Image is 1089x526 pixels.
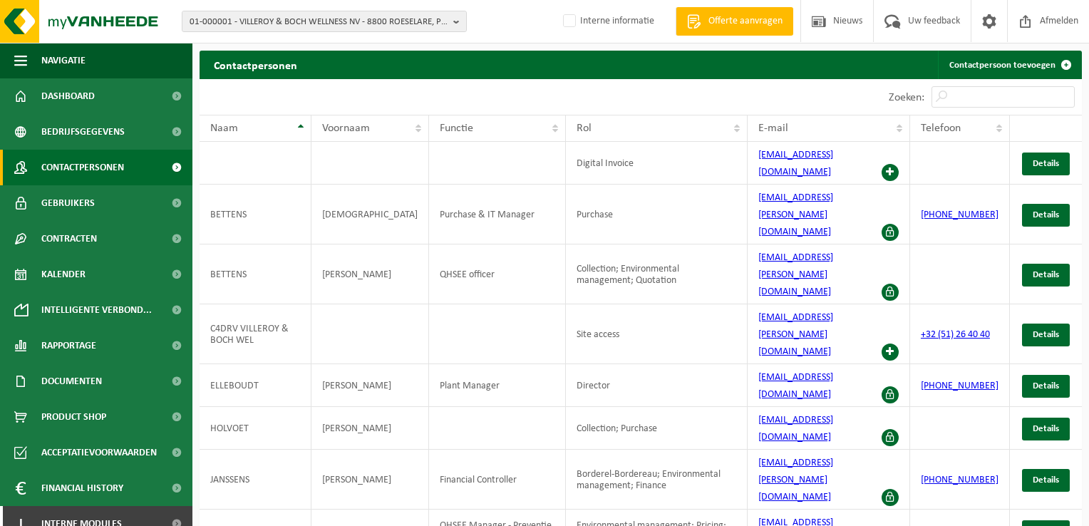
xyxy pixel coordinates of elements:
[705,14,786,29] span: Offerte aanvragen
[1022,264,1070,287] a: Details
[41,328,96,363] span: Rapportage
[566,364,748,407] td: Director
[758,150,833,177] a: [EMAIL_ADDRESS][DOMAIN_NAME]
[921,210,998,220] a: [PHONE_NUMBER]
[1022,324,1070,346] a: Details
[889,92,924,103] label: Zoeken:
[41,78,95,114] span: Dashboard
[758,372,833,400] a: [EMAIL_ADDRESS][DOMAIN_NAME]
[41,399,106,435] span: Product Shop
[921,381,998,391] a: [PHONE_NUMBER]
[1022,153,1070,175] a: Details
[41,470,123,506] span: Financial History
[566,244,748,304] td: Collection; Environmental management; Quotation
[921,123,961,134] span: Telefoon
[1022,375,1070,398] a: Details
[200,407,311,450] td: HOLVOET
[577,123,592,134] span: Rol
[41,43,86,78] span: Navigatie
[1022,204,1070,227] a: Details
[182,11,467,32] button: 01-000001 - VILLEROY & BOCH WELLNESS NV - 8800 ROESELARE, POPULIERSTRAAT 1
[566,142,748,185] td: Digital Invoice
[429,364,566,407] td: Plant Manager
[41,114,125,150] span: Bedrijfsgegevens
[200,304,311,364] td: C4DRV VILLEROY & BOCH WEL
[921,329,990,340] a: +32 (51) 26 40 40
[311,185,429,244] td: [DEMOGRAPHIC_DATA]
[758,252,833,297] a: [EMAIL_ADDRESS][PERSON_NAME][DOMAIN_NAME]
[440,123,473,134] span: Functie
[200,364,311,407] td: ELLEBOUDT
[1033,210,1059,220] span: Details
[1033,159,1059,168] span: Details
[41,150,124,185] span: Contactpersonen
[758,123,788,134] span: E-mail
[1033,475,1059,485] span: Details
[1033,330,1059,339] span: Details
[200,185,311,244] td: BETTENS
[190,11,448,33] span: 01-000001 - VILLEROY & BOCH WELLNESS NV - 8800 ROESELARE, POPULIERSTRAAT 1
[1033,270,1059,279] span: Details
[429,450,566,510] td: Financial Controller
[1033,381,1059,391] span: Details
[210,123,238,134] span: Naam
[758,312,833,357] a: [EMAIL_ADDRESS][PERSON_NAME][DOMAIN_NAME]
[938,51,1080,79] a: Contactpersoon toevoegen
[758,458,833,502] a: [EMAIL_ADDRESS][PERSON_NAME][DOMAIN_NAME]
[41,435,157,470] span: Acceptatievoorwaarden
[322,123,370,134] span: Voornaam
[429,244,566,304] td: QHSEE officer
[1022,418,1070,440] a: Details
[1033,424,1059,433] span: Details
[560,11,654,32] label: Interne informatie
[758,415,833,443] a: [EMAIL_ADDRESS][DOMAIN_NAME]
[429,185,566,244] td: Purchase & IT Manager
[311,407,429,450] td: [PERSON_NAME]
[566,407,748,450] td: Collection; Purchase
[1022,469,1070,492] a: Details
[200,450,311,510] td: JANSSENS
[921,475,998,485] a: [PHONE_NUMBER]
[566,450,748,510] td: Borderel-Bordereau; Environmental management; Finance
[200,244,311,304] td: BETTENS
[41,363,102,399] span: Documenten
[200,51,311,78] h2: Contactpersonen
[758,192,833,237] a: [EMAIL_ADDRESS][PERSON_NAME][DOMAIN_NAME]
[41,257,86,292] span: Kalender
[41,292,152,328] span: Intelligente verbond...
[311,450,429,510] td: [PERSON_NAME]
[311,244,429,304] td: [PERSON_NAME]
[41,221,97,257] span: Contracten
[566,185,748,244] td: Purchase
[311,364,429,407] td: [PERSON_NAME]
[41,185,95,221] span: Gebruikers
[566,304,748,364] td: Site access
[676,7,793,36] a: Offerte aanvragen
